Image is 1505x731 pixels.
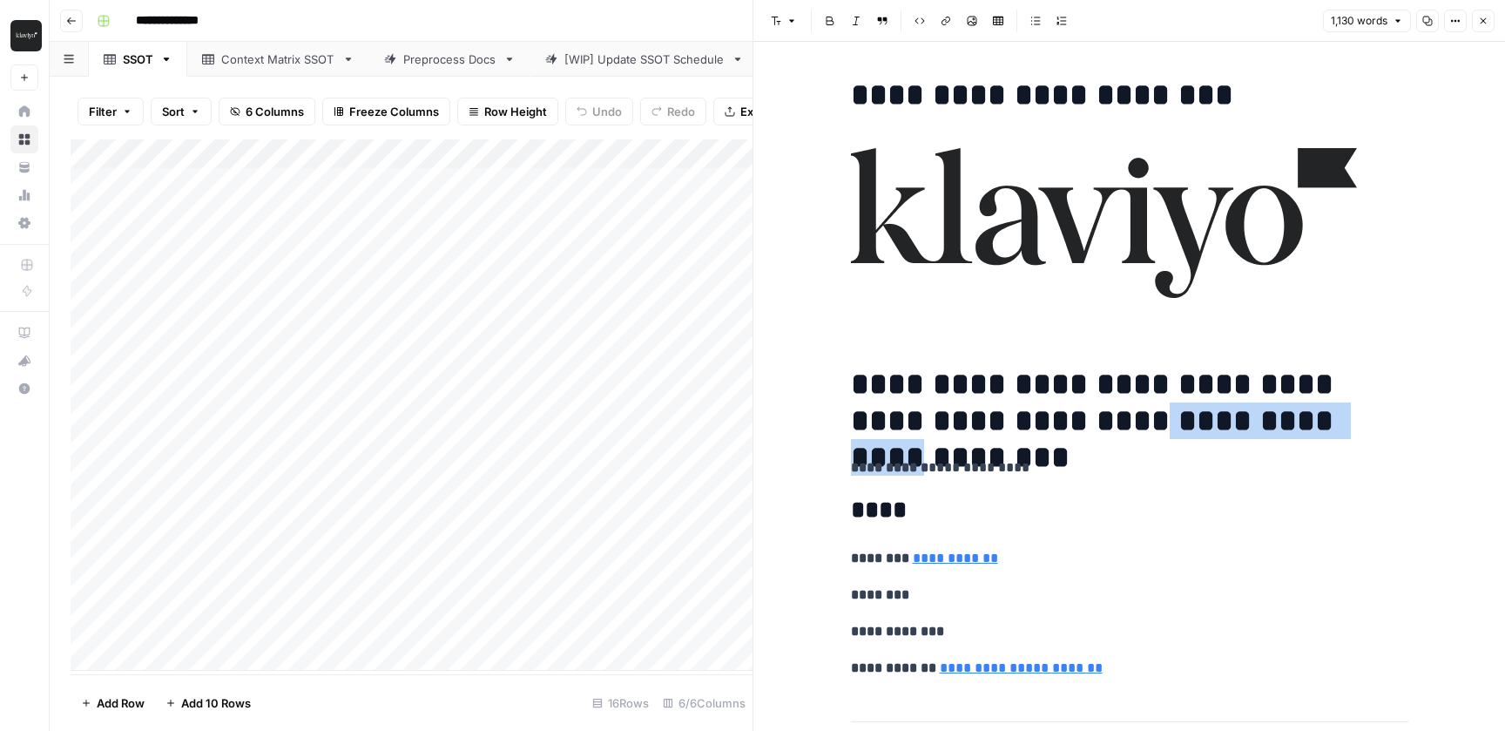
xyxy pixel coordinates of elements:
[221,51,335,68] div: Context Matrix SSOT
[369,42,530,77] a: Preprocess Docs
[11,348,37,374] div: What's new?
[162,103,185,120] span: Sort
[10,125,38,153] a: Browse
[565,98,633,125] button: Undo
[10,98,38,125] a: Home
[10,347,38,375] button: What's new?
[219,98,315,125] button: 6 Columns
[71,689,155,717] button: Add Row
[640,98,706,125] button: Redo
[457,98,558,125] button: Row Height
[585,689,656,717] div: 16 Rows
[592,103,622,120] span: Undo
[10,20,42,51] img: Klaviyo Logo
[10,14,38,58] button: Workspace: Klaviyo
[564,51,725,68] div: [WIP] Update SSOT Schedule
[10,319,38,347] a: AirOps Academy
[10,153,38,181] a: Your Data
[10,375,38,403] button: Help + Support
[403,51,496,68] div: Preprocess Docs
[667,103,695,120] span: Redo
[78,98,144,125] button: Filter
[246,103,304,120] span: 6 Columns
[181,694,251,712] span: Add 10 Rows
[10,181,38,209] a: Usage
[322,98,450,125] button: Freeze Columns
[713,98,813,125] button: Export CSV
[10,209,38,237] a: Settings
[97,694,145,712] span: Add Row
[123,51,153,68] div: SSOT
[1331,13,1387,29] span: 1,130 words
[740,103,802,120] span: Export CSV
[1323,10,1411,32] button: 1,130 words
[89,42,187,77] a: SSOT
[155,689,261,717] button: Add 10 Rows
[187,42,369,77] a: Context Matrix SSOT
[484,103,547,120] span: Row Height
[89,103,117,120] span: Filter
[530,42,759,77] a: [WIP] Update SSOT Schedule
[151,98,212,125] button: Sort
[349,103,439,120] span: Freeze Columns
[656,689,752,717] div: 6/6 Columns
